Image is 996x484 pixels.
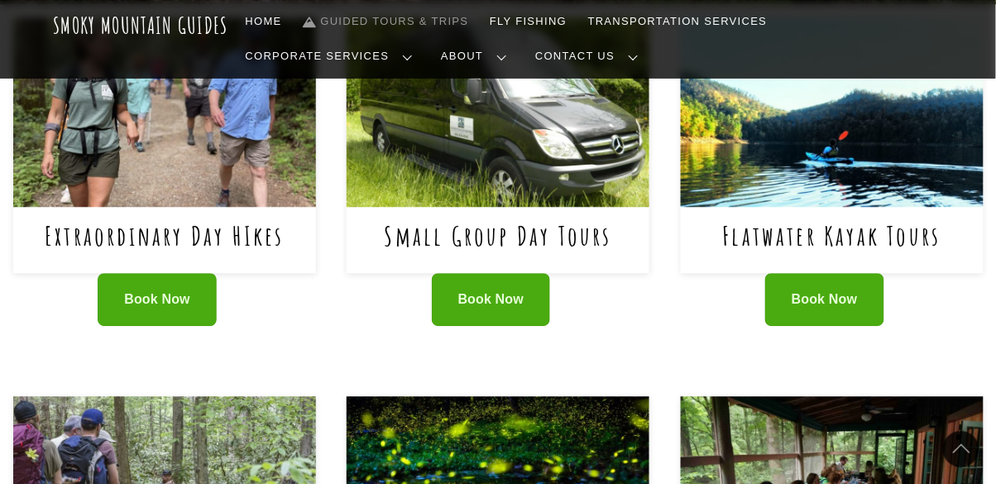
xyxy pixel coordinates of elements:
span: Book Now [458,291,524,309]
span: Book Now [124,291,190,309]
span: Book Now [792,291,858,309]
a: Book Now [432,273,551,327]
a: Book Now [765,273,884,327]
a: Contact Us [529,39,652,74]
a: Small Group Day Tours [385,218,612,252]
a: Book Now [98,273,217,327]
a: Home [239,4,289,39]
a: Extraordinary Day HIkes [45,218,285,252]
a: Flatwater Kayak Tours [723,218,941,252]
a: Smoky Mountain Guides [53,12,228,39]
img: Small Group Day Tours [347,17,649,207]
a: Guided Tours & Trips [296,4,475,39]
a: About [434,39,520,74]
a: Fly Fishing [483,4,573,39]
img: Flatwater Kayak Tours [681,17,984,207]
a: Corporate Services [239,39,427,74]
img: Extraordinary Day HIkes [13,17,316,207]
a: Transportation Services [582,4,773,39]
